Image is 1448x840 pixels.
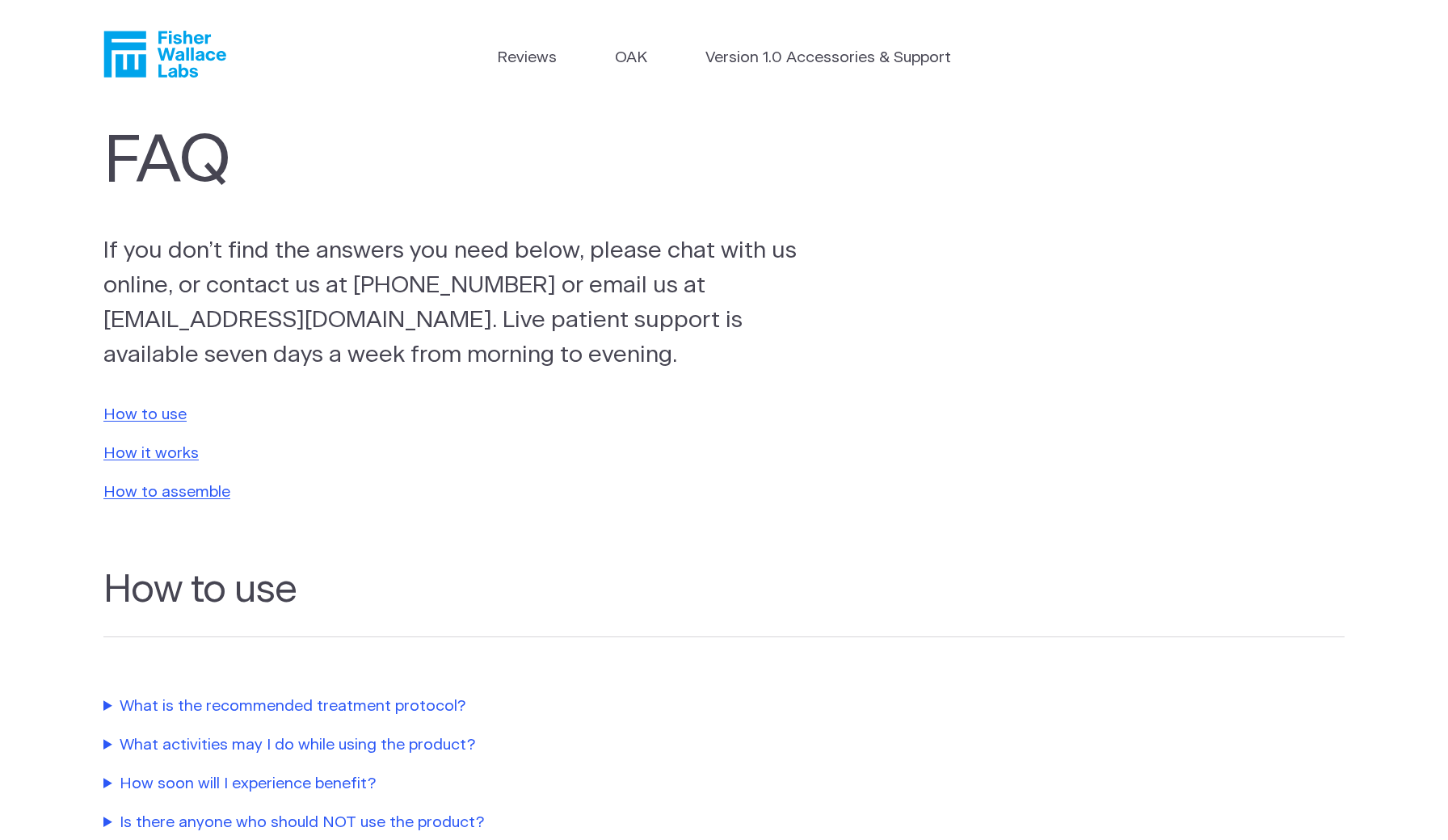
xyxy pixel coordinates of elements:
p: If you don’t find the answers you need below, please chat with us online, or contact us at [PHONE... [103,233,810,373]
a: How it works [103,446,199,461]
summary: How soon will I experience benefit? [103,773,839,796]
h1: FAQ [103,124,802,201]
a: How to use [103,407,187,422]
a: OAK [615,47,647,70]
a: Reviews [497,47,557,70]
summary: Is there anyone who should NOT use the product? [103,812,839,835]
h2: How to use [103,568,1345,637]
a: Fisher Wallace [103,31,226,78]
summary: What is the recommended treatment protocol? [103,695,839,719]
a: How to assemble [103,485,230,500]
summary: What activities may I do while using the product? [103,734,839,758]
a: Version 1.0 Accessories & Support [705,47,951,70]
